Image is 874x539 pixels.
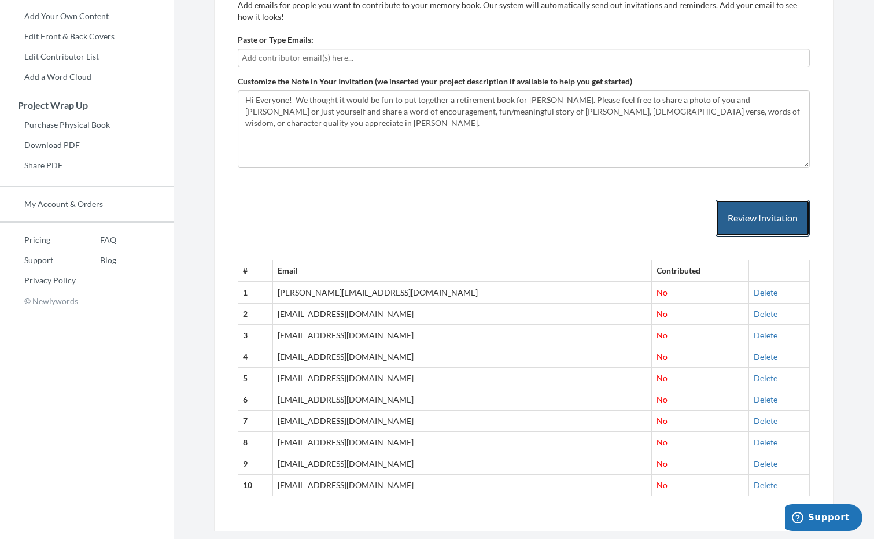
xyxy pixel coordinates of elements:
[657,287,668,297] span: No
[238,304,273,325] th: 2
[272,282,652,303] td: [PERSON_NAME][EMAIL_ADDRESS][DOMAIN_NAME]
[238,411,273,432] th: 7
[238,90,810,168] textarea: Hi Everyone! We thought it would be fun to put together a retirement book for [PERSON_NAME]. Plea...
[1,100,174,110] h3: Project Wrap Up
[754,437,777,447] a: Delete
[238,34,314,46] label: Paste or Type Emails:
[238,389,273,411] th: 6
[272,389,652,411] td: [EMAIL_ADDRESS][DOMAIN_NAME]
[238,368,273,389] th: 5
[657,480,668,490] span: No
[657,437,668,447] span: No
[754,459,777,468] a: Delete
[242,51,806,64] input: Add contributor email(s) here...
[754,309,777,319] a: Delete
[754,330,777,340] a: Delete
[657,330,668,340] span: No
[272,475,652,496] td: [EMAIL_ADDRESS][DOMAIN_NAME]
[272,304,652,325] td: [EMAIL_ADDRESS][DOMAIN_NAME]
[238,453,273,475] th: 9
[754,352,777,361] a: Delete
[652,260,749,282] th: Contributed
[238,76,632,87] label: Customize the Note in Your Invitation (we inserted your project description if available to help ...
[272,411,652,432] td: [EMAIL_ADDRESS][DOMAIN_NAME]
[238,325,273,346] th: 3
[754,480,777,490] a: Delete
[657,459,668,468] span: No
[754,287,777,297] a: Delete
[657,394,668,404] span: No
[272,346,652,368] td: [EMAIL_ADDRESS][DOMAIN_NAME]
[272,260,652,282] th: Email
[272,432,652,453] td: [EMAIL_ADDRESS][DOMAIN_NAME]
[754,416,777,426] a: Delete
[657,416,668,426] span: No
[76,231,116,249] a: FAQ
[238,282,273,303] th: 1
[785,504,862,533] iframe: Opens a widget where you can chat to one of our agents
[238,260,273,282] th: #
[272,453,652,475] td: [EMAIL_ADDRESS][DOMAIN_NAME]
[272,325,652,346] td: [EMAIL_ADDRESS][DOMAIN_NAME]
[272,368,652,389] td: [EMAIL_ADDRESS][DOMAIN_NAME]
[754,394,777,404] a: Delete
[76,252,116,269] a: Blog
[238,346,273,368] th: 4
[754,373,777,383] a: Delete
[657,309,668,319] span: No
[657,373,668,383] span: No
[657,352,668,361] span: No
[238,475,273,496] th: 10
[716,200,810,237] button: Review Invitation
[238,432,273,453] th: 8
